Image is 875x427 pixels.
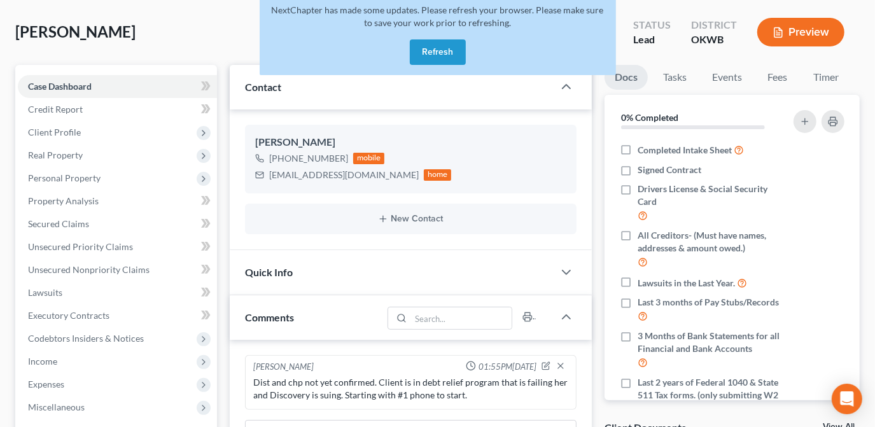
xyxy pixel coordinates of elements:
a: Case Dashboard [18,75,217,98]
input: Search... [411,307,512,329]
span: Lawsuits in the Last Year. [638,277,735,290]
a: Timer [803,65,849,90]
span: Lawsuits [28,287,62,298]
div: home [424,169,452,181]
a: Credit Report [18,98,217,121]
button: New Contact [255,214,566,224]
span: Unsecured Priority Claims [28,241,133,252]
span: [PERSON_NAME] [15,22,136,41]
span: Quick Info [245,266,293,278]
span: All Creditors- (Must have names, addresses & amount owed.) [638,229,785,255]
a: Lawsuits [18,281,217,304]
div: [PHONE_NUMBER] [269,152,348,165]
span: Contact [245,81,281,93]
a: Unsecured Nonpriority Claims [18,258,217,281]
span: Completed Intake Sheet [638,144,732,157]
span: 01:55PM[DATE] [479,361,536,373]
span: Secured Claims [28,218,89,229]
a: Property Analysis [18,190,217,213]
a: Secured Claims [18,213,217,235]
a: Fees [757,65,798,90]
span: NextChapter has made some updates. Please refresh your browser. Please make sure to save your wor... [272,4,604,28]
button: Preview [757,18,844,46]
span: Comments [245,311,294,323]
span: 3 Months of Bank Statements for all Financial and Bank Accounts [638,330,785,355]
span: Property Analysis [28,195,99,206]
strong: 0% Completed [621,112,678,123]
a: Unsecured Priority Claims [18,235,217,258]
div: Lead [633,32,671,47]
div: [PERSON_NAME] [255,135,566,150]
span: Last 2 years of Federal 1040 & State 511 Tax forms. (only submitting W2 is not acceptable) [638,376,785,414]
span: Last 3 months of Pay Stubs/Records [638,296,779,309]
span: Case Dashboard [28,81,92,92]
span: Executory Contracts [28,310,109,321]
button: Refresh [410,39,466,65]
div: [PERSON_NAME] [253,361,314,374]
div: mobile [353,153,385,164]
span: Real Property [28,150,83,160]
div: Status [633,18,671,32]
a: Events [702,65,752,90]
div: District [691,18,737,32]
span: Credit Report [28,104,83,115]
div: [EMAIL_ADDRESS][DOMAIN_NAME] [269,169,419,181]
span: Drivers License & Social Security Card [638,183,785,208]
span: Client Profile [28,127,81,137]
div: Dist and chp not yet confirmed. Client is in debt relief program that is failing her and Discover... [253,376,568,402]
span: Personal Property [28,172,101,183]
a: Executory Contracts [18,304,217,327]
span: Expenses [28,379,64,389]
span: Unsecured Nonpriority Claims [28,264,150,275]
div: Open Intercom Messenger [832,384,862,414]
a: Docs [605,65,648,90]
a: Tasks [653,65,697,90]
span: Codebtors Insiders & Notices [28,333,144,344]
span: Miscellaneous [28,402,85,412]
span: Income [28,356,57,367]
span: Signed Contract [638,164,701,176]
div: OKWB [691,32,737,47]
